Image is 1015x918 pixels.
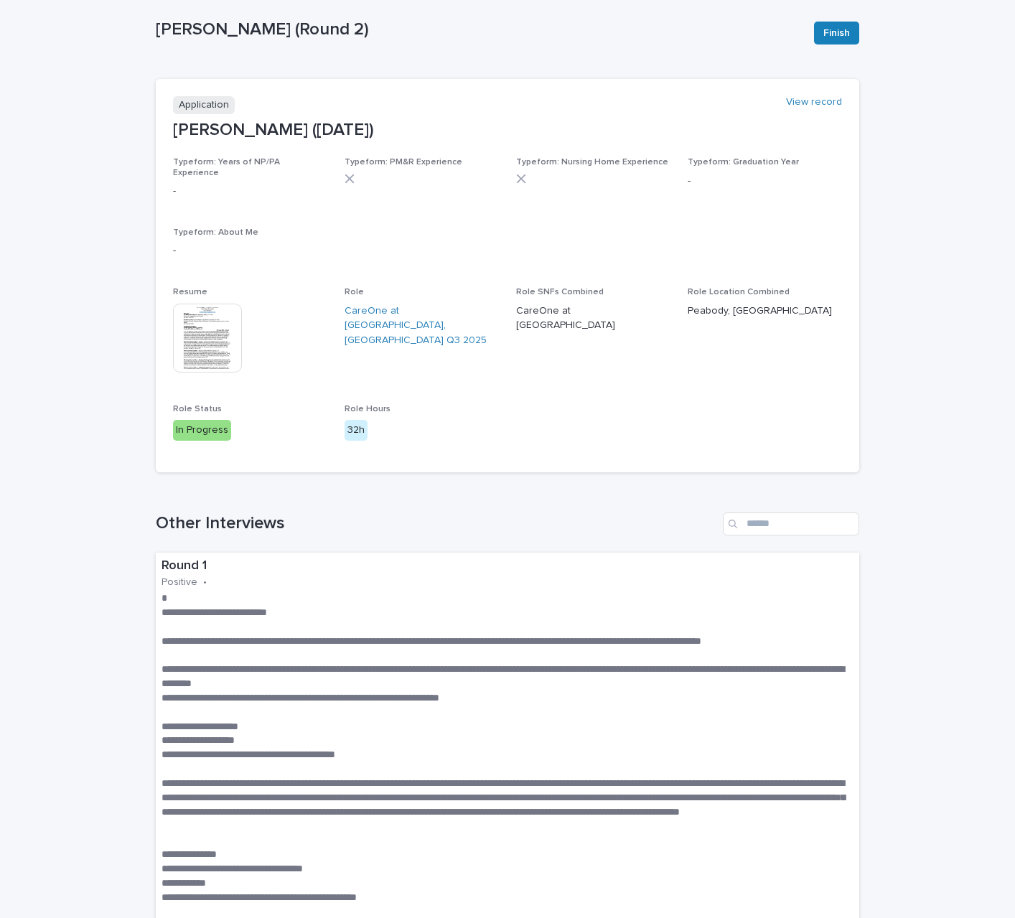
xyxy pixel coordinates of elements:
[203,576,207,589] p: •
[156,19,803,40] p: [PERSON_NAME] (Round 2)
[688,304,842,319] p: Peabody, [GEOGRAPHIC_DATA]
[173,184,327,199] p: -
[173,96,235,114] p: Application
[516,158,668,167] span: Typeform: Nursing Home Experience
[173,405,222,413] span: Role Status
[345,158,462,167] span: Typeform: PM&R Experience
[786,96,842,108] a: View record
[345,288,364,296] span: Role
[688,174,842,189] p: -
[688,288,790,296] span: Role Location Combined
[688,158,799,167] span: Typeform: Graduation Year
[173,120,842,141] p: [PERSON_NAME] ([DATE])
[723,512,859,535] input: Search
[345,405,390,413] span: Role Hours
[173,228,258,237] span: Typeform: About Me
[173,420,231,441] div: In Progress
[345,304,499,348] a: CareOne at [GEOGRAPHIC_DATA], [GEOGRAPHIC_DATA] Q3 2025
[162,576,197,589] p: Positive
[156,513,717,534] h1: Other Interviews
[162,558,853,574] p: Round 1
[173,243,842,258] p: -
[516,304,670,334] p: CareOne at [GEOGRAPHIC_DATA]
[516,288,604,296] span: Role SNFs Combined
[814,22,859,45] button: Finish
[345,420,368,441] div: 32h
[173,158,280,177] span: Typeform: Years of NP/PA Experience
[173,288,207,296] span: Resume
[823,26,850,40] span: Finish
